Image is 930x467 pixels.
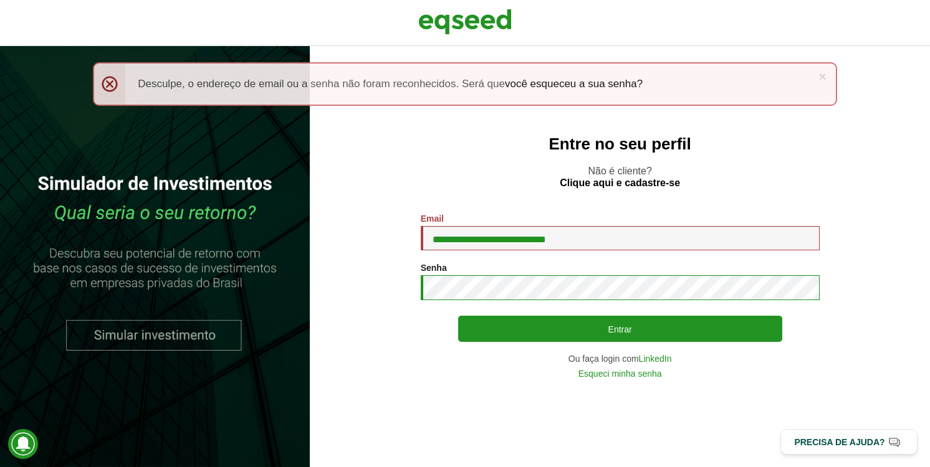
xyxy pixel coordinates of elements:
[421,354,820,363] div: Ou faça login com
[578,369,662,378] a: Esqueci minha senha
[458,316,782,342] button: Entrar
[335,135,905,153] h2: Entre no seu perfil
[639,354,672,363] a: LinkedIn
[421,263,447,272] label: Senha
[335,165,905,189] p: Não é cliente?
[418,6,512,37] img: EqSeed Logo
[819,70,827,83] a: ×
[421,214,444,223] label: Email
[93,62,837,106] div: Desculpe, o endereço de email ou a senha não foram reconhecidos. Será que
[560,178,680,188] a: Clique aqui e cadastre-se
[505,78,643,89] a: você esqueceu a sua senha?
